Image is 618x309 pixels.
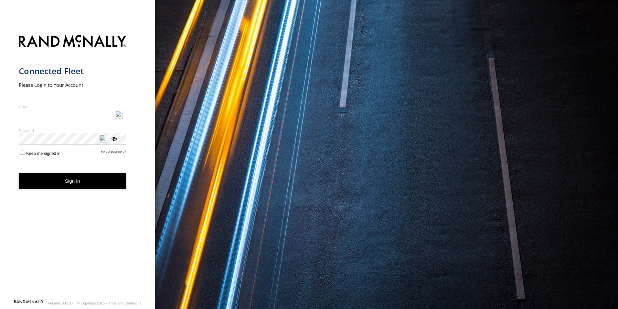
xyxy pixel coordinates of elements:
[19,31,137,299] form: main
[101,150,126,156] a: Forgot password?
[19,173,126,189] button: Sign in
[111,135,117,142] div: ViewPassword
[14,300,44,306] a: Visit our Website
[77,301,141,305] div: © Copyright 2025 -
[19,82,126,88] h2: Please Login to Your Account
[19,128,126,133] label: Password
[115,111,123,119] img: npw-badge-icon-locked.svg
[19,34,126,50] img: Rand McNally
[107,301,141,305] a: Terms and Conditions
[48,301,73,305] div: Version: 305.03
[100,135,107,143] img: npw-badge-icon-locked.svg
[26,151,60,156] span: Keep me signed in
[19,104,126,109] label: Email
[20,151,24,155] input: Keep me signed in
[19,66,126,76] h1: Connected Fleet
